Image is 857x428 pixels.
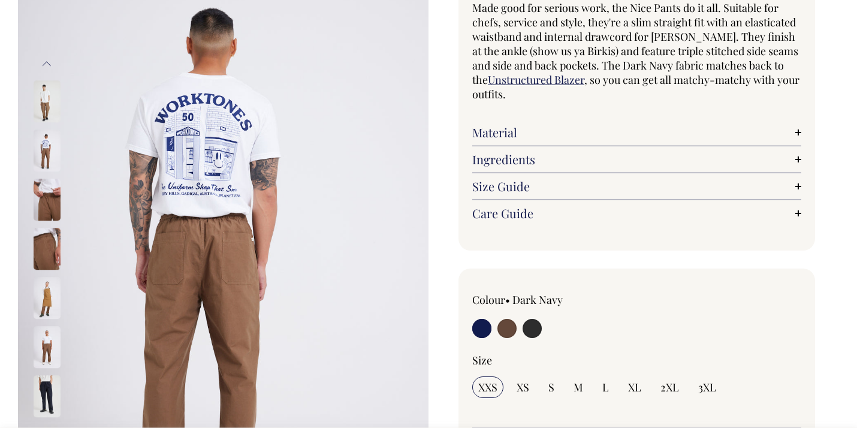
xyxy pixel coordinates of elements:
img: chocolate [34,327,61,369]
span: XS [517,380,529,394]
input: 2XL [654,376,685,398]
a: Care Guide [472,206,801,221]
input: L [596,376,615,398]
span: M [574,380,583,394]
img: dark-navy [34,376,61,418]
span: XXS [478,380,497,394]
img: chocolate [34,278,61,320]
span: L [602,380,609,394]
input: XL [622,376,647,398]
a: Size Guide [472,179,801,194]
div: Size [472,353,801,367]
span: Made good for serious work, the Nice Pants do it all. Suitable for chefs, service and style, they... [472,1,798,87]
span: 2XL [660,380,679,394]
span: , so you can get all matchy-matchy with your outfits. [472,73,799,101]
span: • [505,293,510,307]
img: chocolate [34,228,61,270]
img: chocolate [34,130,61,172]
label: Dark Navy [512,293,563,307]
div: Colour [472,293,604,307]
input: M [568,376,589,398]
a: Ingredients [472,152,801,167]
input: S [542,376,560,398]
span: S [548,380,554,394]
a: Material [472,125,801,140]
span: XL [628,380,641,394]
input: XS [511,376,535,398]
img: chocolate [34,179,61,221]
input: 3XL [692,376,722,398]
img: chocolate [34,81,61,123]
button: Previous [38,50,56,77]
span: 3XL [698,380,716,394]
input: XXS [472,376,503,398]
a: Unstructured Blazer [488,73,584,87]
